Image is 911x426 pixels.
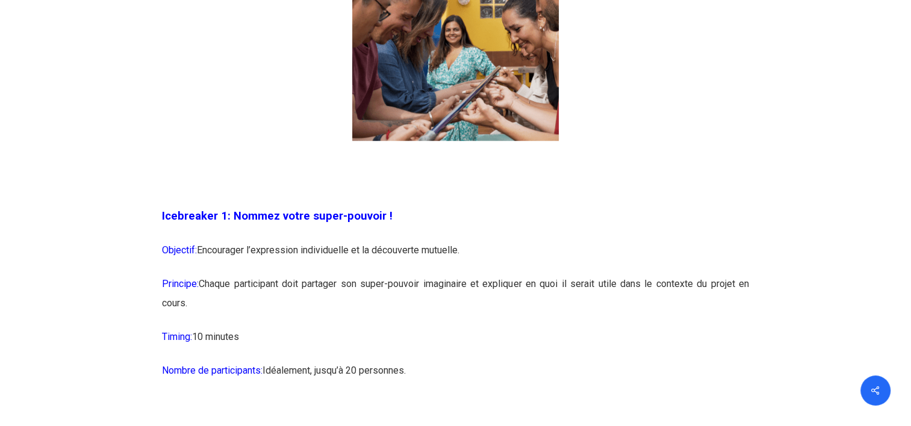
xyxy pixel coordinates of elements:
[162,331,192,342] span: Timing:
[162,244,197,256] span: Objectif:
[162,209,393,223] span: Icebreaker 1: Nommez votre super-pouvoir !
[162,365,263,376] span: Nombre de participants:
[162,361,749,395] p: Idéalement, jusqu’à 20 personnes.
[162,278,199,289] span: Principe:
[162,274,749,327] p: Chaque participant doit partager son super-pouvoir imaginaire et expliquer en quoi il serait util...
[162,327,749,361] p: 10 minutes
[162,241,749,274] p: Encourager l’expression individuelle et la découverte mutuelle.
